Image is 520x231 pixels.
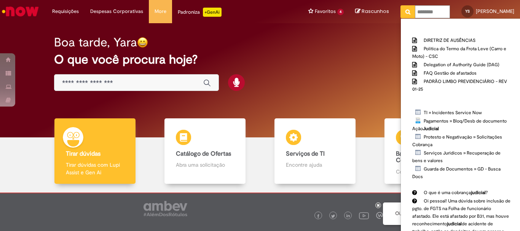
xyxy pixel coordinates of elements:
[424,70,477,76] span: FAQ Gestão de afastados
[376,212,383,219] img: logo_footer_workplace.png
[337,9,344,15] span: 4
[362,8,389,15] span: Rascunhos
[315,8,336,15] span: Favoritos
[402,29,418,35] b: Artigos
[331,214,335,218] img: logo_footer_twitter.png
[447,221,462,227] strong: judicial
[476,8,514,14] span: [PERSON_NAME]
[412,46,506,59] span: Política do Termo da Frota Leve (Carro e Moto) - CSC
[402,101,423,108] b: Catálogo
[66,161,124,176] p: Tirar dúvidas com Lupi Assist e Gen Ai
[359,210,369,220] img: logo_footer_youtube.png
[412,166,501,180] span: Guarda de Documentos » GD - Busca Docs
[424,62,499,68] span: Delegation of Authority Guide (DAG)
[176,161,234,169] p: Abra uma solicitação
[412,78,507,92] span: PADRÃO LIMBO PREVIDENCIÁRIO - REV 01-25
[54,53,466,66] h2: O que você procura hoje?
[424,190,488,196] span: O que é uma cobrança ?
[424,110,482,116] span: TI » Incidentes Service Now
[346,214,350,218] img: logo_footer_linkedin.png
[396,168,454,175] p: Consulte e aprenda
[396,150,436,164] b: Base de Conhecimento
[423,126,439,132] strong: Judicial
[260,118,370,184] a: Serviços de TI Encontre ajuda
[316,214,320,218] img: logo_footer_facebook.png
[144,201,187,216] img: logo_footer_ambev_rotulo_gray.png
[465,9,470,14] span: YS
[412,150,501,164] span: Serviços Juridicos » Recuperação de bens e valores
[54,36,137,49] h2: Boa tarde, Yara
[155,8,166,15] span: More
[400,5,415,18] button: Pesquisar
[471,190,486,196] strong: judicial
[150,118,260,184] a: Catálogo de Ofertas Abra uma solicitação
[176,150,231,158] b: Catálogo de Ofertas
[90,8,143,15] span: Despesas Corporativas
[40,118,150,184] a: Tirar dúvidas Tirar dúvidas com Lupi Assist e Gen Ai
[178,8,222,17] div: Padroniza
[412,134,502,148] span: Protesto e Negativação » Solicitações Cobrança
[137,37,148,48] img: happy-face.png
[402,21,447,28] b: Reportar problema
[412,118,507,132] span: Pagamentos » Bloq/Desb de documento Ação
[203,8,222,17] p: +GenAi
[66,150,100,158] b: Tirar dúvidas
[1,4,40,19] img: ServiceNow
[402,181,432,188] b: Comunidade
[286,161,344,169] p: Encontre ajuda
[355,8,389,15] a: Rascunhos
[424,37,475,43] span: DIRETRIZ DE AUSÊNCIAS
[286,150,325,158] b: Serviços de TI
[52,8,79,15] span: Requisições
[370,118,480,184] a: Base de Conhecimento Consulte e aprenda
[383,202,478,225] div: Oi, como posso te ajudar hoje?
